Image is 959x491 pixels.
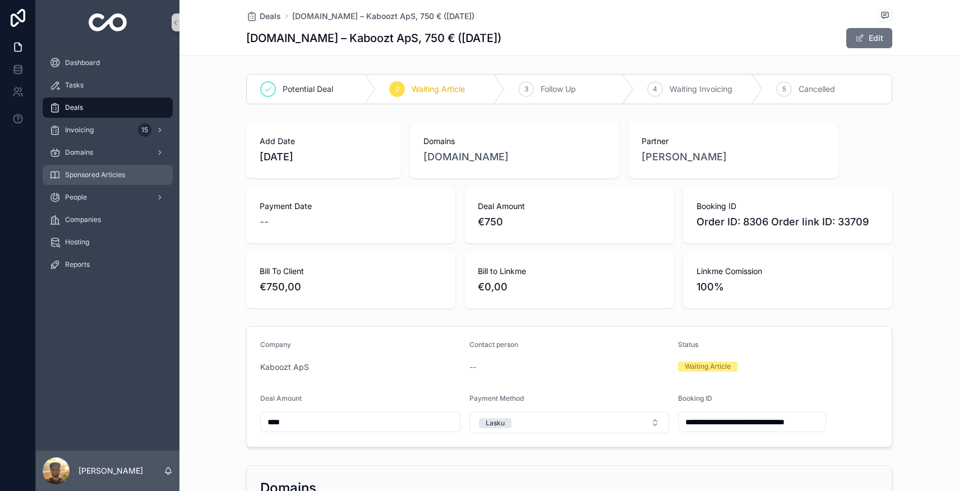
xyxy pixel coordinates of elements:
[65,260,90,269] span: Reports
[260,201,442,212] span: Payment Date
[469,394,524,402] span: Payment Method
[524,85,528,94] span: 3
[65,81,84,90] span: Tasks
[697,201,879,212] span: Booking ID
[43,254,173,275] a: Reports
[43,187,173,207] a: People
[423,149,509,165] a: [DOMAIN_NAME]
[260,279,442,295] span: €750,00
[65,126,94,135] span: Invoicing
[292,11,474,22] a: [DOMAIN_NAME] – Kaboozt ApS, 750 € ([DATE])
[43,210,173,230] a: Companies
[395,85,399,94] span: 2
[697,266,879,277] span: Linkme Comission
[678,394,712,402] span: Booking ID
[478,266,660,277] span: Bill to Linkme
[478,214,660,230] span: €750
[246,30,501,46] h1: [DOMAIN_NAME] – Kaboozt ApS, 750 € ([DATE])
[43,142,173,163] a: Domains
[260,214,269,230] span: --
[65,148,93,157] span: Domains
[260,11,281,22] span: Deals
[260,149,388,165] span: [DATE]
[486,418,505,428] div: Lasku
[260,394,302,402] span: Deal Amount
[43,53,173,73] a: Dashboard
[79,465,143,476] p: [PERSON_NAME]
[65,238,89,247] span: Hosting
[642,136,824,147] span: Partner
[283,84,333,95] span: Potential Deal
[478,279,660,295] span: €0,00
[246,11,281,22] a: Deals
[469,362,476,373] span: --
[478,201,660,212] span: Deal Amount
[846,28,892,48] button: Edit
[423,136,606,147] span: Domains
[43,165,173,185] a: Sponsored Articles
[697,214,879,230] span: Order ID: 8306 Order link ID: 33709
[260,362,309,373] a: Kaboozt ApS
[89,13,127,31] img: App logo
[43,75,173,95] a: Tasks
[670,84,732,95] span: Waiting Invoicing
[260,266,442,277] span: Bill To Client
[43,120,173,140] a: Invoicing15
[43,98,173,118] a: Deals
[65,215,101,224] span: Companies
[260,136,388,147] span: Add Date
[65,170,125,179] span: Sponsored Articles
[65,193,87,202] span: People
[65,58,100,67] span: Dashboard
[469,340,518,349] span: Contact person
[782,85,786,94] span: 5
[43,232,173,252] a: Hosting
[678,340,698,349] span: Status
[642,149,727,165] a: [PERSON_NAME]
[36,45,179,289] div: scrollable content
[260,340,291,349] span: Company
[138,123,151,137] div: 15
[799,84,835,95] span: Cancelled
[541,84,576,95] span: Follow Up
[65,103,83,112] span: Deals
[412,84,465,95] span: Waiting Article
[469,412,670,433] button: Select Button
[685,362,731,372] div: Waiting Article
[697,279,879,295] span: 100%
[653,85,657,94] span: 4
